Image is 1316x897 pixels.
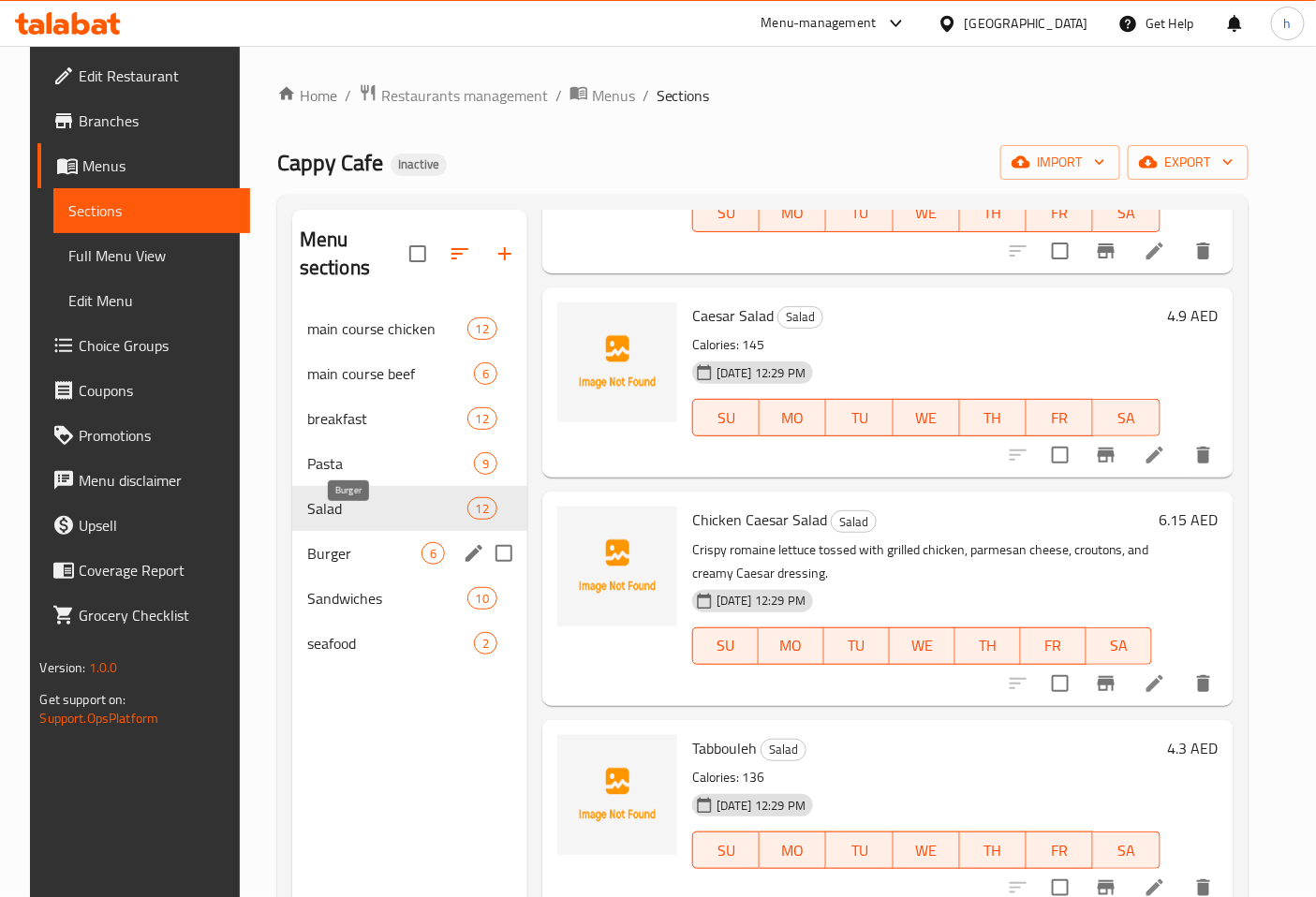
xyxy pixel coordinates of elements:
[53,233,250,278] a: Full Menu View
[307,407,467,430] span: breakfast
[39,655,85,680] span: Version:
[762,12,877,35] div: Menu-management
[1041,664,1080,703] span: Select to update
[391,156,447,172] span: Inactive
[1143,151,1234,174] span: export
[1144,672,1166,695] a: Edit menu item
[79,559,235,581] span: Coverage Report
[467,587,497,610] div: items
[692,506,827,534] span: Chicken Caesar Salad
[569,83,635,108] a: Menus
[79,604,235,626] span: Grocery Checklist
[968,404,1019,432] span: TH
[1093,195,1160,232] button: SA
[834,404,885,432] span: TU
[1093,831,1160,869] button: SA
[767,404,819,432] span: MO
[300,226,409,282] h2: Menu sections
[292,306,527,351] div: main course chicken12
[832,511,876,533] span: Salad
[960,399,1027,436] button: TH
[474,362,497,385] div: items
[1101,837,1152,864] span: SA
[468,590,496,608] span: 10
[901,404,953,432] span: WE
[39,706,158,730] a: Support.OpsPlatform
[467,497,497,520] div: items
[277,141,383,184] span: Cappy Cafe
[960,831,1027,869] button: TH
[692,627,759,665] button: SU
[1168,302,1219,329] h6: 4.9 AED
[68,289,235,312] span: Edit Menu
[701,632,751,659] span: SU
[37,98,250,143] a: Branches
[709,364,813,382] span: [DATE] 12:29 PM
[897,632,948,659] span: WE
[39,687,126,712] span: Get support on:
[307,587,467,610] div: Sandwiches
[692,734,757,762] span: Tabbouleh
[292,531,527,576] div: Burger6edit
[1084,433,1129,478] button: Branch-specific-item
[467,317,497,340] div: items
[474,632,497,654] div: items
[1028,632,1079,659] span: FR
[1128,145,1249,180] button: export
[832,632,882,659] span: TU
[437,231,482,276] span: Sort sections
[37,593,250,638] a: Grocery Checklist
[767,837,819,864] span: MO
[79,514,235,537] span: Upsell
[460,539,488,567] button: edit
[82,154,235,177] span: Menus
[692,831,760,869] button: SU
[475,635,496,653] span: 2
[1144,240,1166,262] a: Edit menu item
[1084,661,1129,706] button: Branch-specific-item
[709,797,813,815] span: [DATE] 12:29 PM
[760,195,826,232] button: MO
[1034,199,1086,227] span: FR
[709,592,813,610] span: [DATE] 12:29 PM
[826,195,893,232] button: TU
[37,368,250,413] a: Coupons
[955,627,1021,665] button: TH
[760,831,826,869] button: MO
[960,195,1027,232] button: TH
[1034,404,1086,432] span: FR
[475,365,496,383] span: 6
[692,399,760,436] button: SU
[965,13,1088,34] div: [GEOGRAPHIC_DATA]
[1021,627,1087,665] button: FR
[359,83,548,108] a: Restaurants management
[422,545,444,563] span: 6
[824,627,890,665] button: TU
[592,84,635,107] span: Menus
[307,542,421,565] span: Burger
[759,627,824,665] button: MO
[826,399,893,436] button: TU
[482,231,527,276] button: Add section
[834,199,885,227] span: TU
[901,199,953,227] span: WE
[692,538,1152,585] p: Crispy romaine lettuce tossed with grilled chicken, parmesan cheese, croutons, and creamy Caesar ...
[1027,399,1093,436] button: FR
[968,837,1019,864] span: TH
[37,413,250,458] a: Promotions
[37,143,250,188] a: Menus
[307,317,467,340] span: main course chicken
[557,507,677,626] img: Chicken Caesar Salad
[1027,831,1093,869] button: FR
[37,503,250,548] a: Upsell
[468,410,496,428] span: 12
[760,399,826,436] button: MO
[53,188,250,233] a: Sections
[1093,399,1160,436] button: SA
[468,500,496,518] span: 12
[1181,228,1226,273] button: delete
[68,199,235,222] span: Sections
[1160,507,1219,533] h6: 6.15 AED
[1027,195,1093,232] button: FR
